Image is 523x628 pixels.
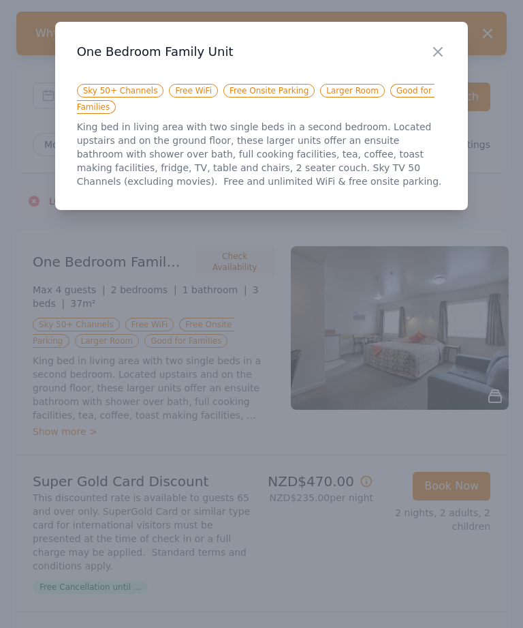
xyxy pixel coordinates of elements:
[77,120,447,188] p: King bed in living area with two single beds in a second bedroom. Located upstairs and on the gro...
[77,84,164,98] span: Sky 50+ Channels
[320,84,385,98] span: Larger Room
[223,84,315,98] span: Free Onsite Parking
[169,84,218,98] span: Free WiFi
[77,44,447,60] h3: One Bedroom Family Unit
